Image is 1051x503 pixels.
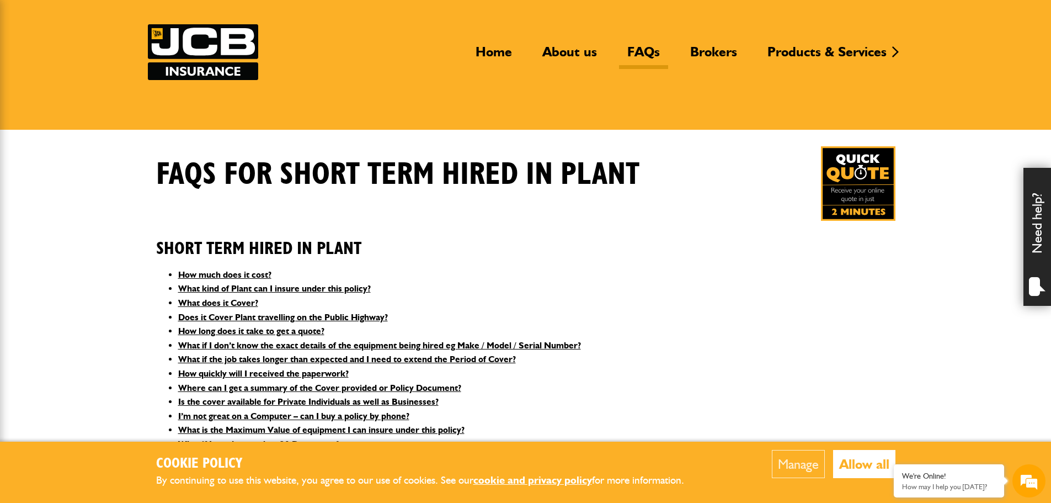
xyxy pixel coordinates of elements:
a: What kind of Plant can I insure under this policy? [178,283,371,294]
a: Is the cover available for Private Individuals as well as Businesses? [178,396,439,407]
a: Products & Services [759,44,895,69]
div: Need help? [1023,168,1051,306]
a: What is the Maximum Value of equipment I can insure under this policy? [178,425,465,435]
a: What if I need more than 30 Days cover? [178,439,339,449]
div: We're Online! [902,472,996,481]
div: Minimize live chat window [181,6,207,32]
input: Enter your email address [14,135,201,159]
input: Enter your phone number [14,167,201,192]
a: I’m not great on a Computer – can I buy a policy by phone? [178,411,409,421]
a: JCB Insurance Services [148,24,258,80]
a: How quickly will I received the paperwork? [178,368,349,379]
p: How may I help you today? [902,483,996,491]
h2: Cookie Policy [156,456,702,473]
a: Brokers [682,44,745,69]
div: Chat with us now [57,62,185,76]
a: What if the job takes longer than expected and I need to extend the Period of Cover? [178,354,516,364]
a: FAQs [619,44,668,69]
em: Start Chat [150,340,200,355]
a: cookie and privacy policy [473,474,592,486]
a: Get your insurance quote in just 2-minutes [821,146,895,221]
a: Home [467,44,520,69]
img: Quick Quote [821,146,895,221]
button: Allow all [833,450,895,478]
p: By continuing to use this website, you agree to our use of cookies. See our for more information. [156,472,702,489]
a: How much does it cost? [178,269,271,280]
a: Where can I get a summary of the Cover provided or Policy Document? [178,383,461,393]
a: Does it Cover Plant travelling on the Public Highway? [178,312,388,322]
a: About us [534,44,605,69]
a: What does it Cover? [178,298,258,308]
h2: Short Term Hired In Plant [156,221,895,259]
img: JCB Insurance Services logo [148,24,258,80]
a: How long does it take to get a quote? [178,326,324,336]
input: Enter your last name [14,102,201,126]
a: What if I don’t know the exact details of the equipment being hired eg Make / Model / Serial Number? [178,340,581,351]
button: Manage [772,450,825,478]
textarea: Type your message and hit 'Enter' [14,200,201,331]
h1: FAQS for Short Term Hired In Plant [156,156,639,193]
img: d_20077148190_company_1631870298795_20077148190 [19,61,46,77]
